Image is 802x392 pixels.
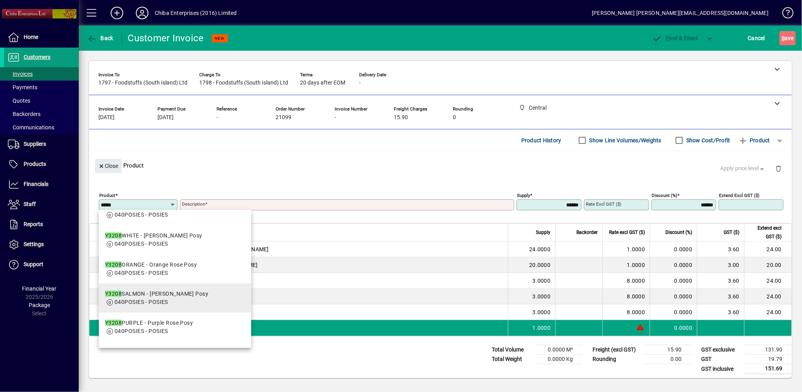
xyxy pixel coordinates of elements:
td: 19.79 [745,355,792,364]
mat-label: Supply [517,193,530,198]
span: Settings [24,241,44,247]
td: 151.69 [745,364,792,374]
td: 0.0000 [650,289,697,304]
app-page-header-button: Close [93,162,124,169]
td: 0.0000 [650,304,697,320]
a: Settings [4,235,79,254]
td: 24.00 [744,289,791,304]
span: ost & Email [652,35,698,41]
span: Home [24,34,38,40]
td: Freight (excl GST) [589,345,644,355]
span: - [359,80,361,86]
mat-option: Y3208 BLACK - Black Rose Posy [99,196,251,225]
span: Discount (%) [665,228,692,237]
td: Rounding [589,355,644,364]
span: - [217,114,218,121]
button: Close [95,159,122,173]
td: GST exclusive [697,345,745,355]
span: 21099 [276,114,291,121]
em: Y3208 [105,232,122,239]
span: [DATE] [98,114,115,121]
td: 0.00 [644,355,691,364]
mat-option: Y3208 ORANGE - Orange Rose Posy [99,254,251,283]
a: Reports [4,215,79,234]
span: GST ($) [724,228,739,237]
span: 1.0000 [533,324,551,332]
app-page-header-button: Delete [769,165,788,172]
a: Quotes [4,94,79,107]
button: Apply price level [717,162,769,176]
td: Total Volume [488,345,535,355]
a: Support [4,255,79,274]
button: Profile [130,6,155,20]
span: 1797 - Foodstuffs (South Island) Ltd [98,80,187,86]
div: 8.0000 [608,308,645,316]
mat-label: Extend excl GST ($) [719,193,759,198]
span: Close [98,160,119,173]
button: Add [104,6,130,20]
td: 15.90 [644,345,691,355]
mat-error: Required [182,210,508,219]
span: 040POSIES - POSIES [115,212,168,218]
td: 24.00 [744,241,791,257]
a: Backorders [4,107,79,121]
mat-option: Y3208 SALMON - Salmon Rose Posy [99,283,251,313]
button: Product History [518,133,565,147]
div: ORANGE - Orange Rose Posy [105,261,197,269]
mat-label: Product [99,193,115,198]
div: PURPLE - Purple Rose Posy [105,319,193,327]
span: Financials [24,181,48,187]
span: Suppliers [24,141,46,147]
span: 1798 - Foodstuffs (South Island) Ltd [199,80,288,86]
span: Backorder [576,228,598,237]
a: Communications [4,121,79,134]
span: 040POSIES - POSIES [115,241,168,247]
em: Y3208 [105,320,122,326]
label: Show Line Volumes/Weights [588,136,661,144]
div: Product [89,151,792,180]
span: Customers [24,54,50,60]
div: Customer Invoice [128,32,204,44]
a: Payments [4,81,79,94]
a: Knowledge Base [776,2,792,27]
a: Products [4,155,79,174]
span: ave [782,32,794,44]
button: Post & Email [648,31,702,45]
span: 20.0000 [529,261,550,269]
mat-label: Rate excl GST ($) [586,201,621,207]
mat-label: Discount (%) [652,193,677,198]
a: Invoices [4,67,79,81]
span: Financial Year [22,285,57,292]
a: Staff [4,195,79,214]
td: 131.90 [745,345,792,355]
span: Reports [24,221,43,227]
td: 3.60 [697,289,744,304]
span: Staff [24,201,36,207]
button: Cancel [746,31,767,45]
div: 1.0000 [608,261,645,269]
button: Save [780,31,796,45]
em: Y3208 [105,291,122,297]
td: 0.0000 [650,257,697,273]
mat-option: y3208 BURGUNDY - Burgundy Rose Posy [99,342,251,371]
td: GST inclusive [697,364,745,374]
span: P [666,35,670,41]
mat-label: Description [182,201,205,207]
div: [PERSON_NAME] [PERSON_NAME][EMAIL_ADDRESS][DOMAIN_NAME] [592,7,769,19]
td: 0.0000 [650,241,697,257]
td: 0.0000 [650,320,697,336]
span: Extend excl GST ($) [749,224,782,241]
td: 3.60 [697,304,744,320]
a: Home [4,28,79,47]
span: Backorders [8,111,41,117]
span: Supply [536,228,550,237]
mat-option: Y3208 WHITE - White Rose Posy [99,225,251,254]
span: 3.0000 [533,277,551,285]
span: NEW [215,36,225,41]
div: Chiba Enterprises (2016) Limited [155,7,237,19]
td: 20.00 [744,257,791,273]
span: Communications [8,124,54,131]
em: Y3208 [105,261,122,268]
div: 8.0000 [608,277,645,285]
span: Back [87,35,113,41]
